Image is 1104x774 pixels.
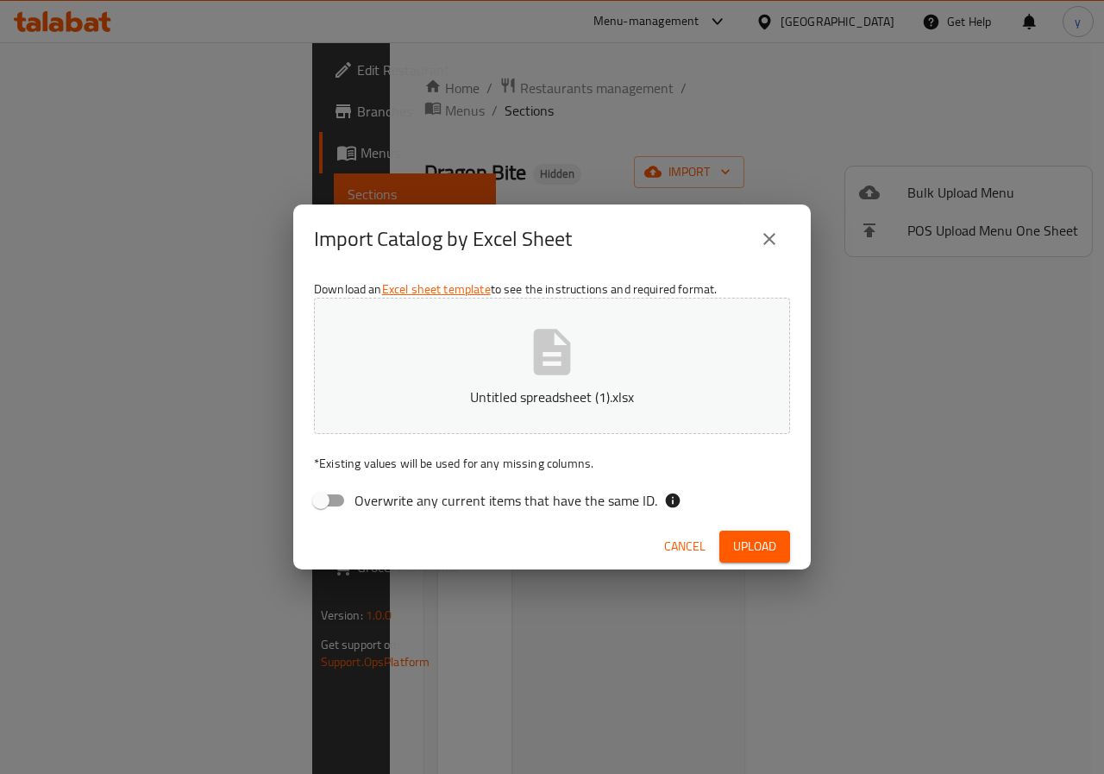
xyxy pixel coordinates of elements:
svg: If the overwrite option isn't selected, then the items that match an existing ID will be ignored ... [664,492,681,509]
a: Excel sheet template [382,278,491,300]
span: Overwrite any current items that have the same ID. [354,490,657,511]
span: Upload [733,536,776,557]
div: Download an to see the instructions and required format. [293,274,811,524]
h2: Import Catalog by Excel Sheet [314,225,572,253]
button: Cancel [657,531,712,563]
p: Untitled spreadsheet (1).xlsx [341,387,763,407]
button: Untitled spreadsheet (1).xlsx [314,298,790,434]
span: Cancel [664,536,706,557]
button: Upload [719,531,790,563]
button: close [749,218,790,260]
p: Existing values will be used for any missing columns. [314,455,790,472]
